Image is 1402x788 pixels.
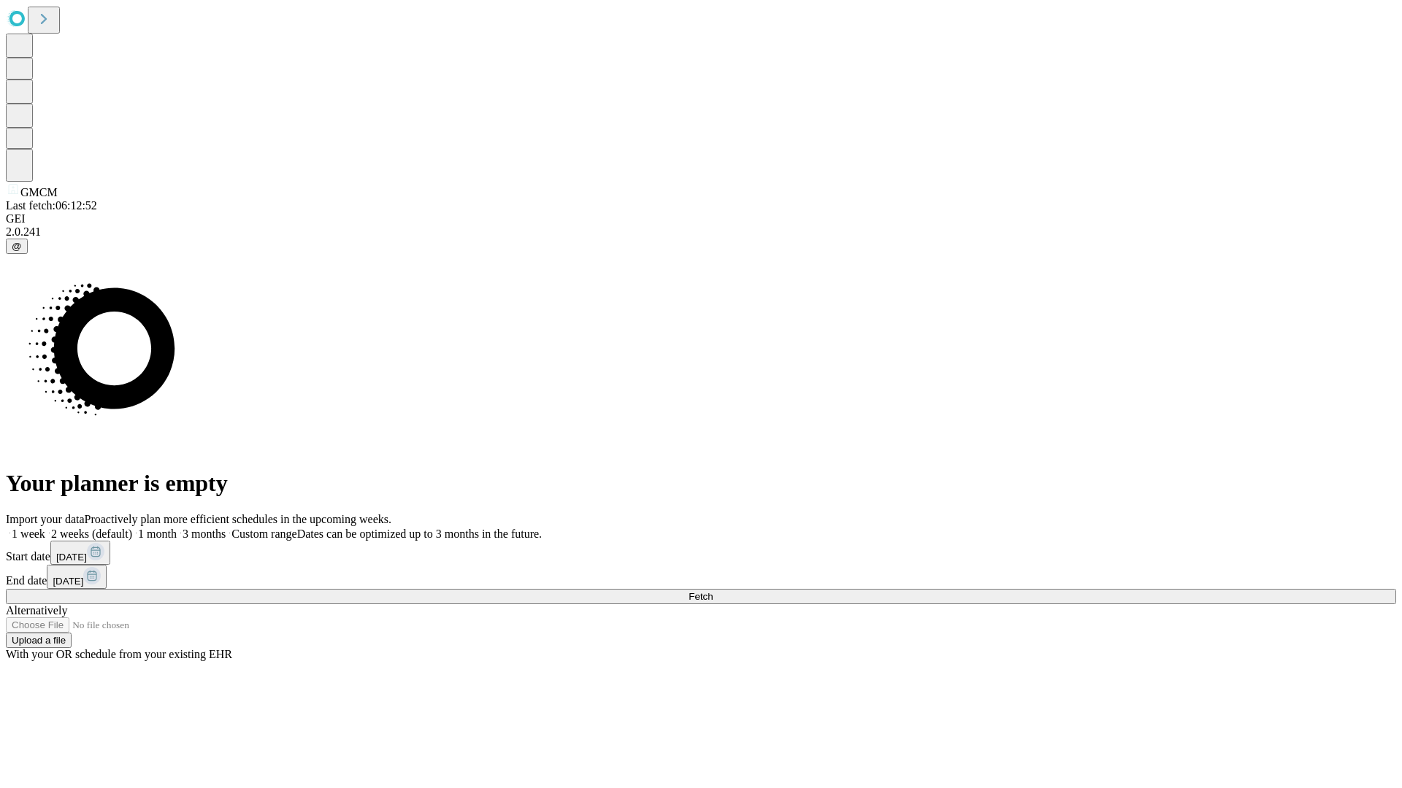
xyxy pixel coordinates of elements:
[6,212,1396,225] div: GEI
[6,541,1396,565] div: Start date
[6,470,1396,497] h1: Your planner is empty
[6,604,67,617] span: Alternatively
[231,528,296,540] span: Custom range
[6,633,72,648] button: Upload a file
[53,576,83,587] span: [DATE]
[6,589,1396,604] button: Fetch
[6,513,85,525] span: Import your data
[47,565,107,589] button: [DATE]
[12,528,45,540] span: 1 week
[85,513,391,525] span: Proactively plan more efficient schedules in the upcoming weeks.
[20,186,58,198] span: GMCM
[6,565,1396,589] div: End date
[50,541,110,565] button: [DATE]
[12,241,22,252] span: @
[138,528,177,540] span: 1 month
[6,199,97,212] span: Last fetch: 06:12:52
[183,528,226,540] span: 3 months
[56,552,87,563] span: [DATE]
[297,528,542,540] span: Dates can be optimized up to 3 months in the future.
[51,528,132,540] span: 2 weeks (default)
[6,239,28,254] button: @
[6,648,232,660] span: With your OR schedule from your existing EHR
[689,591,713,602] span: Fetch
[6,225,1396,239] div: 2.0.241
